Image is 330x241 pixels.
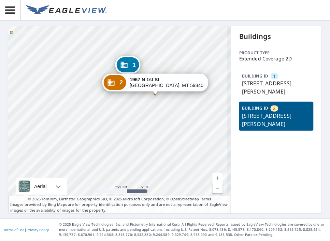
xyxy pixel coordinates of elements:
span: 2 [273,105,276,112]
strong: 1967 N 1st St [130,77,159,82]
p: Extended Coverage 2D [239,56,314,61]
p: Buildings [239,31,314,42]
div: Aerial [16,178,67,195]
img: EV Logo [26,5,107,15]
p: BUILDING ID [242,73,268,79]
p: [STREET_ADDRESS][PERSON_NAME] [242,112,311,128]
div: Dropped pin, building 2, Commercial property, 1967 N 1st St Hamilton, MT 59840 [102,74,208,95]
a: Terms [200,196,211,201]
span: 1 [133,62,136,68]
div: Dropped pin, building 1, Commercial property, 1967d N 1st St Hamilton, MT 59840 [115,56,141,77]
a: Current Level 17.584962500721154, Zoom In [213,173,223,183]
p: Images provided by Bing Maps are for property identification purposes only and are not a represen... [8,196,231,213]
span: 1 [273,73,276,80]
div: Aerial [32,178,49,195]
span: 2 [120,80,123,85]
p: [STREET_ADDRESS][PERSON_NAME] [242,79,311,96]
p: BUILDING ID [242,105,268,111]
a: Privacy Policy [27,228,49,232]
div: [GEOGRAPHIC_DATA], MT 59840 [130,77,203,88]
a: OpenStreetMap [170,196,199,201]
a: Terms of Use [3,228,25,232]
span: © 2025 TomTom, Earthstar Geographics SIO, © 2025 Microsoft Corporation, © [28,196,211,202]
a: Current Level 17.584962500721154, Zoom Out [213,183,223,194]
p: © 2025 Eagle View Technologies, Inc. and Pictometry International Corp. All Rights Reserved. Repo... [59,222,327,238]
p: Product type [239,50,314,56]
p: | [3,228,49,232]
